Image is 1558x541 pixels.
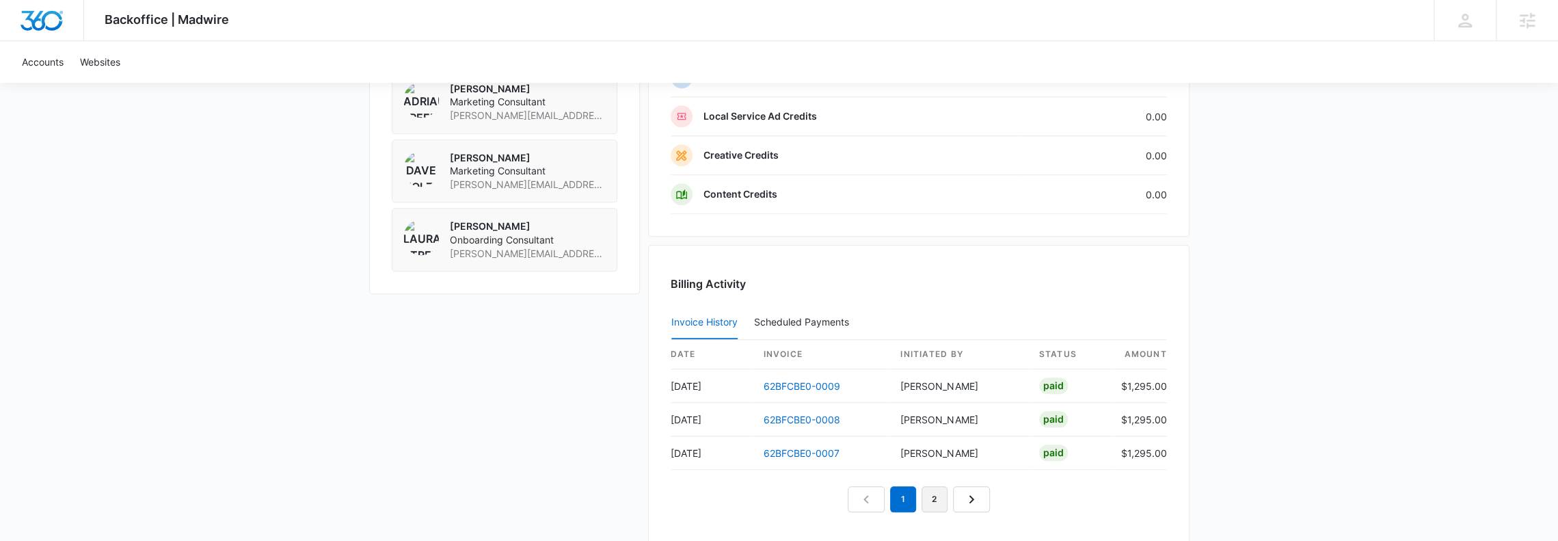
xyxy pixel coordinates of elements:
p: Creative Credits [703,148,779,162]
div: Scheduled Payments [754,317,855,327]
div: Paid [1039,411,1068,427]
div: Paid [1039,445,1068,461]
td: [PERSON_NAME] [889,403,1028,436]
img: Adriann Freeman [403,82,439,118]
p: [PERSON_NAME] [450,220,606,233]
img: Dave Holzapfel [403,151,439,187]
td: $1,295.00 [1110,436,1167,470]
th: amount [1110,340,1167,369]
a: 62BFCBE0-0009 [764,380,840,392]
h3: Billing Activity [671,276,1167,292]
th: Initiated By [889,340,1028,369]
a: Page 2 [922,486,948,512]
p: Content Credits [703,187,777,201]
span: Onboarding Consultant [450,233,606,247]
th: status [1028,340,1110,369]
th: date [671,340,753,369]
span: Marketing Consultant [450,164,606,178]
p: [PERSON_NAME] [450,82,606,96]
div: Paid [1039,378,1068,394]
a: Accounts [14,41,72,83]
span: [PERSON_NAME][EMAIL_ADDRESS][PERSON_NAME][DOMAIN_NAME] [450,247,606,261]
span: [PERSON_NAME][EMAIL_ADDRESS][PERSON_NAME][DOMAIN_NAME] [450,109,606,122]
td: $1,295.00 [1110,369,1167,403]
button: Invoice History [671,306,738,339]
td: [PERSON_NAME] [889,436,1028,470]
img: Laura Streeter [403,220,439,255]
td: [PERSON_NAME] [889,369,1028,403]
em: 1 [890,486,916,512]
td: $1,295.00 [1110,403,1167,436]
nav: Pagination [848,486,990,512]
a: 62BFCBE0-0008 [764,414,840,425]
td: 0.00 [1022,175,1167,214]
p: [PERSON_NAME] [450,151,606,165]
span: Backoffice | Madwire [105,12,229,27]
td: [DATE] [671,369,753,403]
p: Local Service Ad Credits [703,109,817,123]
a: Websites [72,41,129,83]
a: 62BFCBE0-0007 [764,447,840,459]
span: [PERSON_NAME][EMAIL_ADDRESS][PERSON_NAME][DOMAIN_NAME] [450,178,606,192]
a: Next Page [953,486,990,512]
td: [DATE] [671,436,753,470]
td: 0.00 [1022,97,1167,136]
th: invoice [753,340,890,369]
td: [DATE] [671,403,753,436]
td: 0.00 [1022,136,1167,175]
span: Marketing Consultant [450,95,606,109]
